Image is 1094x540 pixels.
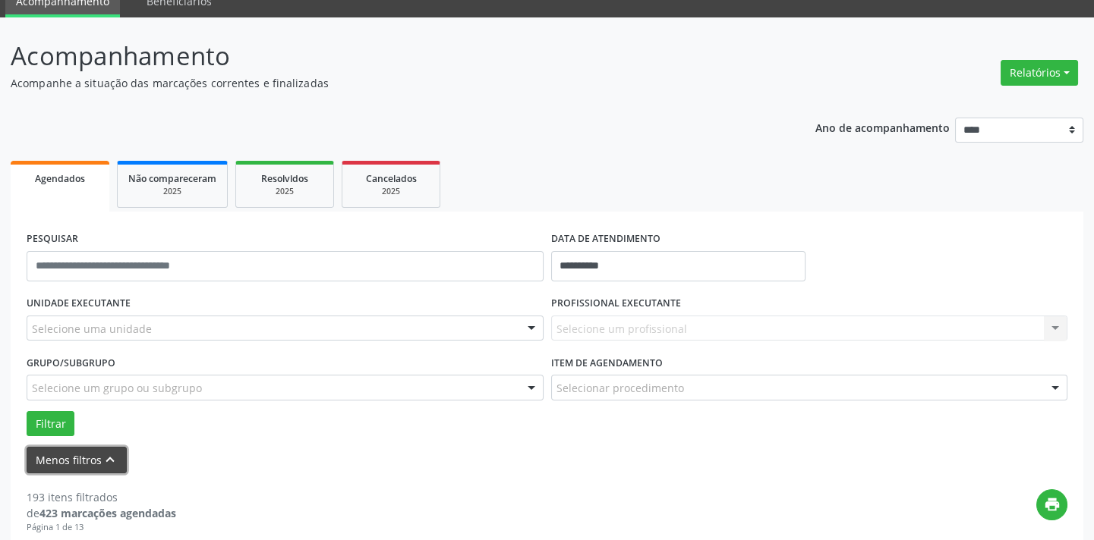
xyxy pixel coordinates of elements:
[27,351,115,375] label: Grupo/Subgrupo
[27,521,176,534] div: Página 1 de 13
[815,118,950,137] p: Ano de acompanhamento
[27,447,127,473] button: Menos filtroskeyboard_arrow_up
[247,186,323,197] div: 2025
[35,172,85,185] span: Agendados
[551,228,660,251] label: DATA DE ATENDIMENTO
[1044,496,1061,513] i: print
[27,505,176,521] div: de
[128,172,216,185] span: Não compareceram
[11,37,761,75] p: Acompanhamento
[11,75,761,91] p: Acompanhe a situação das marcações correntes e finalizadas
[32,380,202,396] span: Selecione um grupo ou subgrupo
[366,172,417,185] span: Cancelados
[27,228,78,251] label: PESQUISAR
[39,506,176,520] strong: 423 marcações agendadas
[1001,60,1078,86] button: Relatórios
[551,351,663,375] label: Item de agendamento
[556,380,684,396] span: Selecionar procedimento
[551,292,681,316] label: PROFISSIONAL EXECUTANTE
[27,292,131,316] label: UNIDADE EXECUTANTE
[261,172,308,185] span: Resolvidos
[27,411,74,437] button: Filtrar
[32,321,152,337] span: Selecione uma unidade
[102,451,118,468] i: keyboard_arrow_up
[1036,489,1067,520] button: print
[128,186,216,197] div: 2025
[353,186,429,197] div: 2025
[27,489,176,505] div: 193 itens filtrados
